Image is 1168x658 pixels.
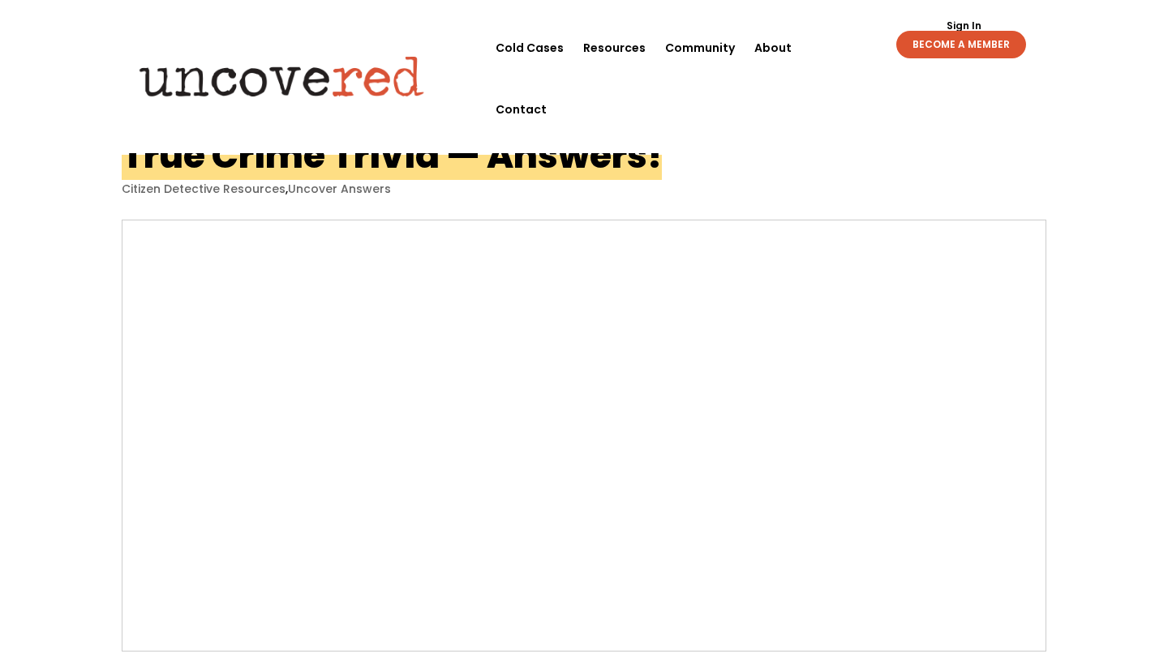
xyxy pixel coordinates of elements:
a: Sign In [938,21,990,31]
a: Cold Cases [496,17,564,79]
a: Contact [496,79,547,140]
a: Community [665,17,735,79]
h1: True Crime Trivia — Answers! [122,130,662,180]
a: Resources [583,17,646,79]
a: Uncover Answers [288,181,391,197]
a: Citizen Detective Resources [122,181,286,197]
p: , [122,182,1046,197]
img: Uncovered logo [126,45,438,108]
a: About [754,17,792,79]
a: BECOME A MEMBER [896,31,1026,58]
